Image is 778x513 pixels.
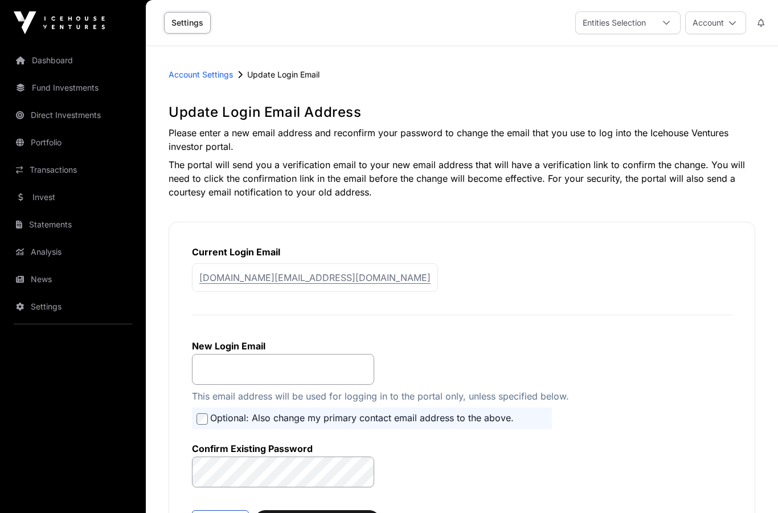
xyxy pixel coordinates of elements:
div: Entities Selection [576,12,653,34]
p: Update Login Email [247,69,320,80]
label: Confirm Existing Password [192,443,374,454]
a: Fund Investments [9,75,137,100]
a: Account Settings [169,69,233,80]
h1: Update Login Email Address [169,103,755,121]
a: Portfolio [9,130,137,155]
label: Current Login Email [192,246,280,258]
a: Invest [9,185,137,210]
a: Dashboard [9,48,137,73]
span: Account Settings [169,70,233,79]
a: Settings [9,294,137,319]
button: Account [685,11,746,34]
img: Icehouse Ventures Logo [14,11,105,34]
a: Transactions [9,157,137,182]
iframe: Chat Widget [721,458,778,513]
label: New Login Email [192,340,374,352]
p: This email address will be used for logging in to the portal only, unless specified below. [192,389,732,403]
a: Settings [164,12,211,34]
p: Please enter a new email address and reconfirm your password to change the email that you use to ... [169,126,755,153]
input: Optional: Also change my primary contact email address to the above. [196,413,208,425]
p: The portal will send you a verification email to your new email address that will have a verifica... [169,158,755,199]
a: News [9,267,137,292]
a: Direct Investments [9,103,137,128]
label: Optional: Also change my primary contact email address to the above. [196,412,514,425]
a: Analysis [9,239,137,264]
a: Statements [9,212,137,237]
